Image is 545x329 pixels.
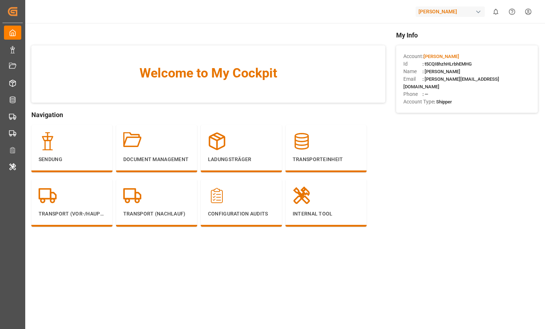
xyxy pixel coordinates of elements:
span: Account [403,53,422,60]
span: : Shipper [434,99,452,105]
p: Internal Tool [293,210,359,218]
button: [PERSON_NAME] [416,5,488,18]
button: show 0 new notifications [488,4,504,20]
span: : t5CQI8hzhHLrbhEMHG [422,61,472,67]
span: : — [422,92,428,97]
span: : [PERSON_NAME][EMAIL_ADDRESS][DOMAIN_NAME] [403,76,499,89]
span: Account Type [403,98,434,106]
span: My Info [396,30,538,40]
p: Transporteinheit [293,156,359,163]
span: Id [403,60,422,68]
p: Configuration Audits [208,210,275,218]
div: [PERSON_NAME] [416,6,485,17]
p: Transport (Nachlauf) [123,210,190,218]
p: Ladungsträger [208,156,275,163]
span: : [PERSON_NAME] [422,69,460,74]
span: : [422,54,459,59]
span: Name [403,68,422,75]
p: Sendung [39,156,105,163]
span: Welcome to My Cockpit [46,63,371,83]
button: Help Center [504,4,520,20]
span: Email [403,75,422,83]
p: Document Management [123,156,190,163]
span: [PERSON_NAME] [424,54,459,59]
span: Navigation [31,110,385,120]
p: Transport (Vor-/Hauptlauf) [39,210,105,218]
span: Phone [403,90,422,98]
